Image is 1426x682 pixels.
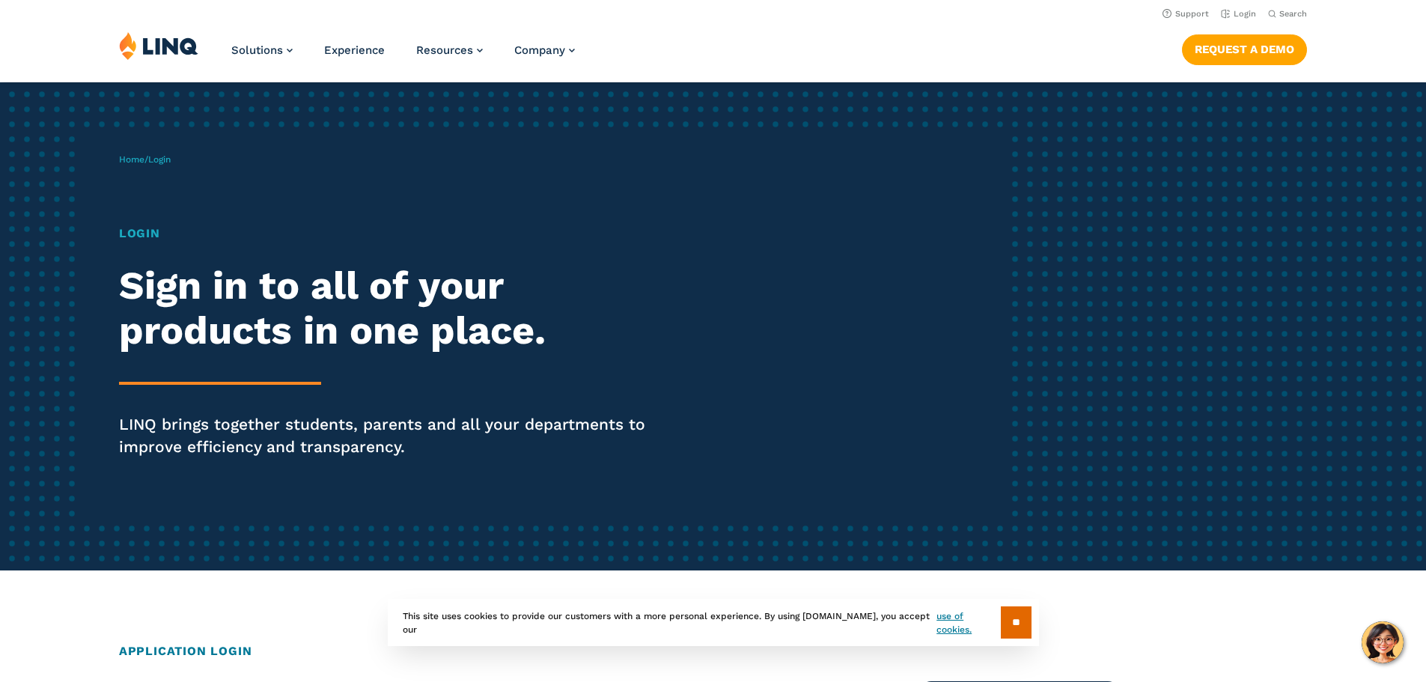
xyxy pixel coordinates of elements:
[231,43,293,57] a: Solutions
[1182,31,1307,64] nav: Button Navigation
[936,609,1000,636] a: use of cookies.
[1362,621,1404,663] button: Hello, have a question? Let’s chat.
[119,264,668,353] h2: Sign in to all of your products in one place.
[231,31,575,81] nav: Primary Navigation
[119,154,144,165] a: Home
[119,413,668,458] p: LINQ brings together students, parents and all your departments to improve efficiency and transpa...
[416,43,483,57] a: Resources
[1221,9,1256,19] a: Login
[1163,9,1209,19] a: Support
[119,154,171,165] span: /
[1268,8,1307,19] button: Open Search Bar
[1182,34,1307,64] a: Request a Demo
[416,43,473,57] span: Resources
[119,225,668,243] h1: Login
[324,43,385,57] a: Experience
[1279,9,1307,19] span: Search
[148,154,171,165] span: Login
[514,43,575,57] a: Company
[388,599,1039,646] div: This site uses cookies to provide our customers with a more personal experience. By using [DOMAIN...
[119,31,198,60] img: LINQ | K‑12 Software
[514,43,565,57] span: Company
[231,43,283,57] span: Solutions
